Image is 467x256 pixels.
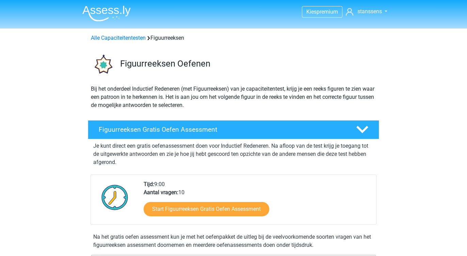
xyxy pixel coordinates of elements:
[144,181,154,187] b: Tijd:
[85,120,382,139] a: Figuurreeksen Gratis Oefen Assessment
[317,8,338,15] span: premium
[88,50,117,79] img: figuurreeksen
[357,8,382,15] span: stanssens
[91,233,376,249] div: Na het gratis oefen assessment kun je met het oefenpakket de uitleg bij de veelvoorkomende soorte...
[343,7,390,16] a: stanssens
[82,5,131,21] img: Assessly
[144,189,178,196] b: Aantal vragen:
[91,85,376,109] p: Bij het onderdeel Inductief Redeneren (met Figuurreeksen) van je capaciteitentest, krijg je een r...
[306,8,317,15] span: Kies
[93,142,374,166] p: Je kunt direct een gratis oefenassessment doen voor Inductief Redeneren. Na afloop van de test kr...
[99,126,345,133] h4: Figuurreeksen Gratis Oefen Assessment
[98,180,132,214] img: Klok
[139,180,376,224] div: 9:00 10
[144,202,269,216] a: Start Figuurreeksen Gratis Oefen Assessment
[120,58,374,69] h3: Figuurreeksen Oefenen
[302,7,342,16] a: Kiespremium
[91,35,146,41] a: Alle Capaciteitentesten
[88,34,379,42] div: Figuurreeksen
